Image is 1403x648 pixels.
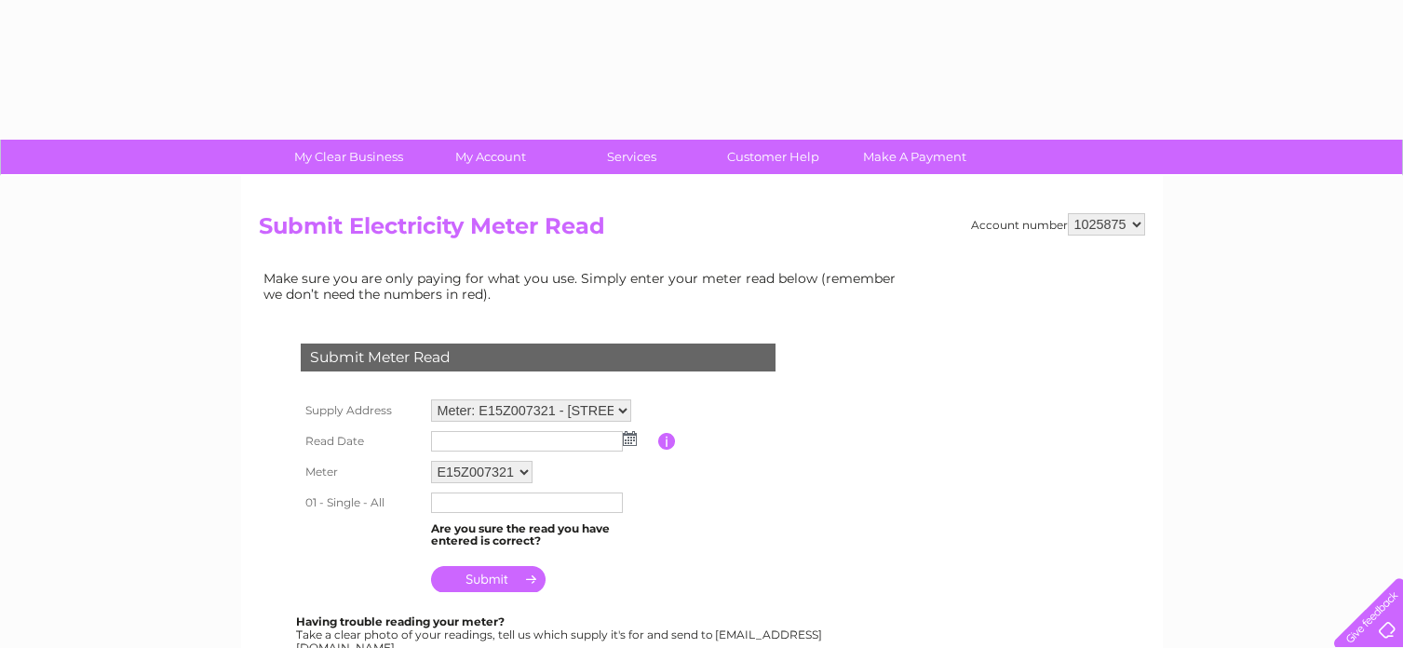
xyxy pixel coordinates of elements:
[296,426,426,456] th: Read Date
[259,266,911,305] td: Make sure you are only paying for what you use. Simply enter your meter read below (remember we d...
[296,488,426,518] th: 01 - Single - All
[301,344,776,371] div: Submit Meter Read
[431,566,546,592] input: Submit
[413,140,567,174] a: My Account
[555,140,708,174] a: Services
[259,213,1145,249] h2: Submit Electricity Meter Read
[971,213,1145,236] div: Account number
[426,518,658,553] td: Are you sure the read you have entered is correct?
[696,140,850,174] a: Customer Help
[296,395,426,426] th: Supply Address
[658,433,676,450] input: Information
[623,431,637,446] img: ...
[272,140,425,174] a: My Clear Business
[838,140,992,174] a: Make A Payment
[296,456,426,488] th: Meter
[296,614,505,628] b: Having trouble reading your meter?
